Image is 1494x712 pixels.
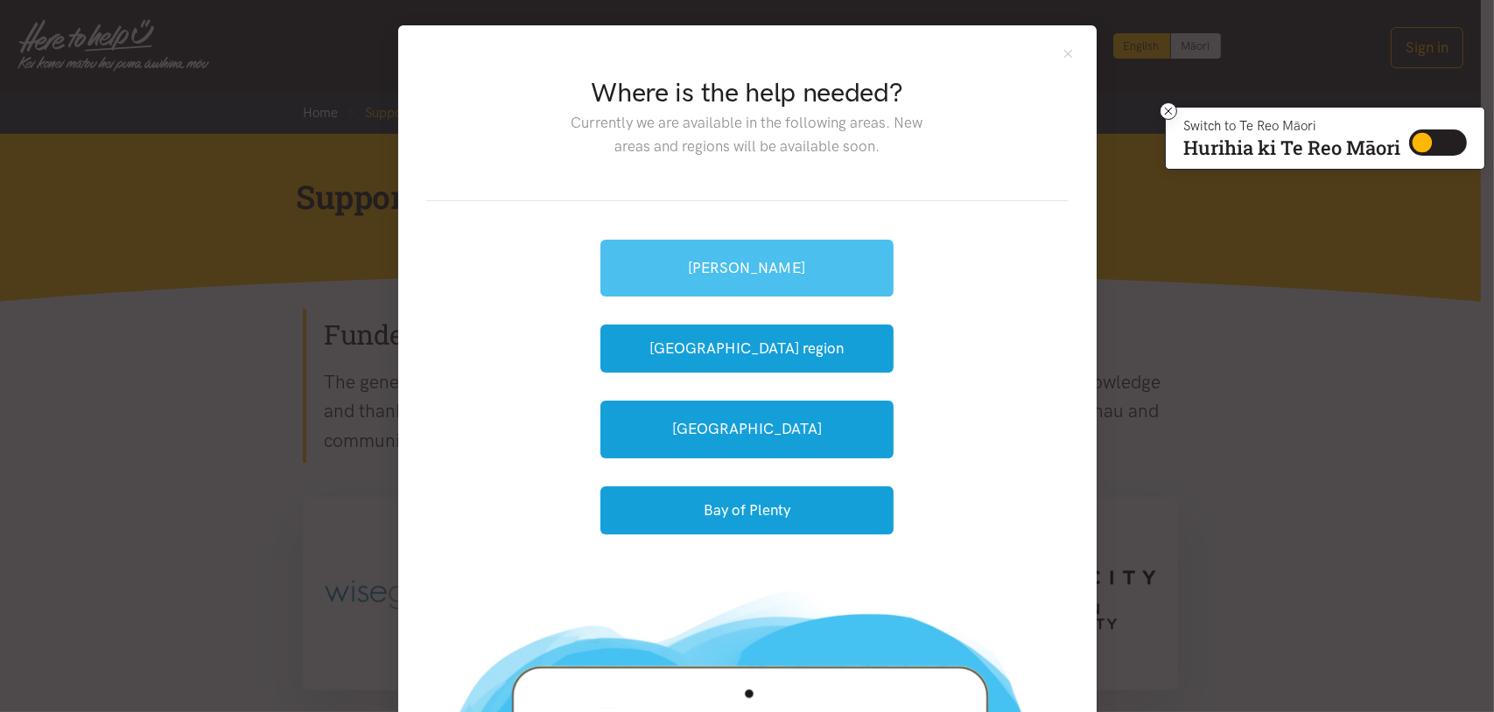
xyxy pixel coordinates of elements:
[1183,121,1400,131] p: Switch to Te Reo Māori
[558,74,936,111] h2: Where is the help needed?
[600,240,894,297] a: [PERSON_NAME]
[600,401,894,457] a: [GEOGRAPHIC_DATA]
[600,325,894,373] button: [GEOGRAPHIC_DATA] region
[600,486,894,534] button: Bay of Plenty
[558,111,936,158] p: Currently we are available in the following areas. New areas and regions will be available soon.
[1061,46,1076,61] button: Close
[1183,140,1400,156] p: Hurihia ki Te Reo Māori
